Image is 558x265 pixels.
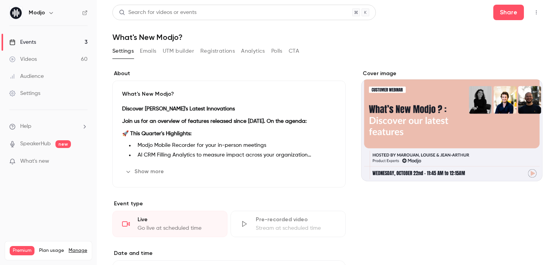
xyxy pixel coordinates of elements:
button: Analytics [241,45,265,57]
div: Stream at scheduled time [256,224,336,232]
button: UTM builder [163,45,194,57]
p: Event type [112,200,346,208]
span: Premium [10,246,34,255]
strong: Join us for an overview of features released since [DATE]. On the agenda: [122,119,307,124]
div: Pre-recorded videoStream at scheduled time [231,211,346,237]
h6: Modjo [29,9,45,17]
button: CTA [289,45,299,57]
span: new [55,140,71,148]
h1: What's New Modjo? [112,33,542,42]
div: Search for videos or events [119,9,196,17]
button: Settings [112,45,134,57]
div: Audience [9,72,44,80]
span: What's new [20,157,49,165]
span: Plan usage [39,248,64,254]
section: Cover image [361,70,542,181]
div: Settings [9,89,40,97]
div: LiveGo live at scheduled time [112,211,227,237]
p: What's New Modjo? [122,90,336,98]
li: help-dropdown-opener [9,122,88,131]
strong: 🚀 This Quarter's Highlights: [122,131,191,136]
div: Go live at scheduled time [138,224,218,232]
li: Modjo Mobile Recorder for your in-person meetings [134,141,336,150]
div: Events [9,38,36,46]
button: Show more [122,165,169,178]
label: About [112,70,346,77]
a: Manage [69,248,87,254]
li: AI CRM Filling Analytics to measure impact across your organization [134,151,336,159]
label: Date and time [112,250,346,257]
strong: Discover [PERSON_NAME]'s Latest Innovations [122,106,235,112]
a: SpeakerHub [20,140,51,148]
img: Modjo [10,7,22,19]
span: Help [20,122,31,131]
button: Polls [271,45,282,57]
div: Videos [9,55,37,63]
label: Cover image [361,70,542,77]
button: Registrations [200,45,235,57]
div: Pre-recorded video [256,216,336,224]
button: Emails [140,45,156,57]
div: Live [138,216,218,224]
button: Share [493,5,524,20]
iframe: Noticeable Trigger [78,158,88,165]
